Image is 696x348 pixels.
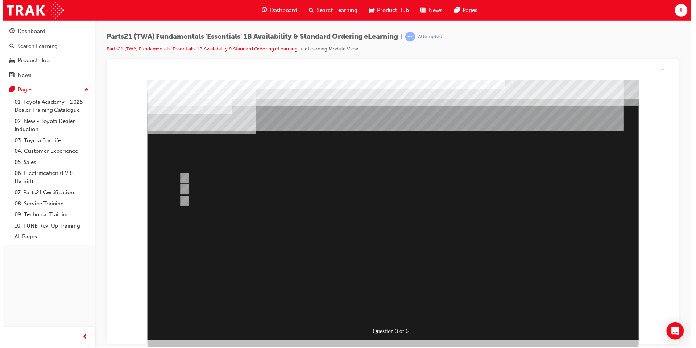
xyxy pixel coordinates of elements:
[453,6,458,15] span: pages-icon
[104,33,397,41] span: Parts21 (TWA) Fundamentals 'Essentials' 1B Availability & Standard Ordering eLearning
[367,6,373,15] span: car-icon
[9,221,90,232] a: 10. TUNE Rev-Up Training
[260,6,265,15] span: guage-icon
[9,146,90,157] a: 04. Customer Experience
[3,69,90,82] a: News
[9,97,90,116] a: 01. Toyota Academy - 2025 Dealer Training Catalogue
[104,46,296,52] a: Parts21 (TWA) Fundamentals 'Essentials' 1B Availability & Standard Ordering eLearning
[9,232,90,243] a: All Pages
[254,3,301,18] a: guage-iconDashboard
[413,3,447,18] a: news-iconNews
[268,6,295,15] span: Dashboard
[307,6,312,15] span: search-icon
[376,6,407,15] span: Product Hub
[35,261,120,295] div: Image
[303,45,356,53] li: eLearning Module View
[674,4,687,17] button: JL
[7,58,12,64] span: car-icon
[678,6,683,15] span: JL
[9,188,90,199] a: 07. Parts21 Certification
[419,6,424,15] span: news-icon
[9,157,90,169] a: 05. Sales
[3,83,90,97] button: Pages
[7,28,12,35] span: guage-icon
[14,42,55,50] div: Search Learning
[7,43,12,50] span: search-icon
[82,86,87,95] span: up-icon
[9,135,90,147] a: 03. Toyota For Life
[461,6,476,15] span: Pages
[417,33,441,40] div: Attempted
[80,333,85,343] span: prev-icon
[7,87,12,94] span: pages-icon
[315,6,356,15] span: Search Learning
[666,323,683,341] div: Open Intercom Messenger
[7,73,12,79] span: news-icon
[9,116,90,135] a: 02. New - Toyota Dealer Induction
[427,6,441,15] span: News
[9,168,90,188] a: 06. Electrification (EV & Hybrid)
[447,3,482,18] a: pages-iconPages
[361,3,413,18] a: car-iconProduct Hub
[4,2,61,19] img: Trak
[15,71,29,80] div: News
[15,57,47,65] div: Product Hub
[404,32,414,42] span: learningRecordVerb_ATTEMPT-icon
[3,54,90,67] a: Product Hub
[15,86,30,94] div: Pages
[9,210,90,221] a: 09. Technical Training
[3,40,90,53] a: Search Learning
[399,33,401,41] span: |
[3,25,90,38] a: Dashboard
[3,23,90,83] button: DashboardSearch LearningProduct HubNews
[9,199,90,210] a: 08. Service Training
[301,3,361,18] a: search-iconSearch Learning
[15,27,42,36] div: Dashboard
